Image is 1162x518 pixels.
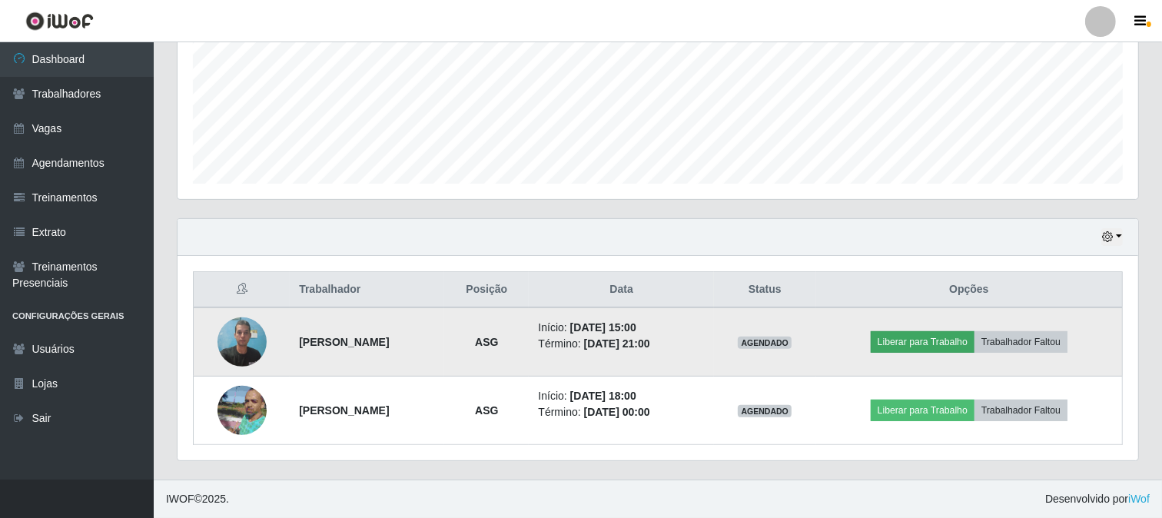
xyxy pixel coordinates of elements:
[290,272,444,308] th: Trabalhador
[299,404,389,417] strong: [PERSON_NAME]
[166,491,229,507] span: © 2025 .
[974,331,1067,353] button: Trabalhador Faltou
[529,272,713,308] th: Data
[584,337,650,350] time: [DATE] 21:00
[217,309,267,374] img: 1754604170144.jpeg
[217,377,267,443] img: 1650917429067.jpeg
[538,404,704,420] li: Término:
[475,404,498,417] strong: ASG
[714,272,816,308] th: Status
[299,336,389,348] strong: [PERSON_NAME]
[444,272,529,308] th: Posição
[538,336,704,352] li: Término:
[538,320,704,336] li: Início:
[974,400,1067,421] button: Trabalhador Faltou
[166,493,194,505] span: IWOF
[25,12,94,31] img: CoreUI Logo
[584,406,650,418] time: [DATE] 00:00
[871,400,974,421] button: Liberar para Trabalho
[738,405,792,417] span: AGENDADO
[816,272,1123,308] th: Opções
[570,321,636,334] time: [DATE] 15:00
[738,337,792,349] span: AGENDADO
[1128,493,1150,505] a: iWof
[538,388,704,404] li: Início:
[1045,491,1150,507] span: Desenvolvido por
[570,390,636,402] time: [DATE] 18:00
[871,331,974,353] button: Liberar para Trabalho
[475,336,498,348] strong: ASG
